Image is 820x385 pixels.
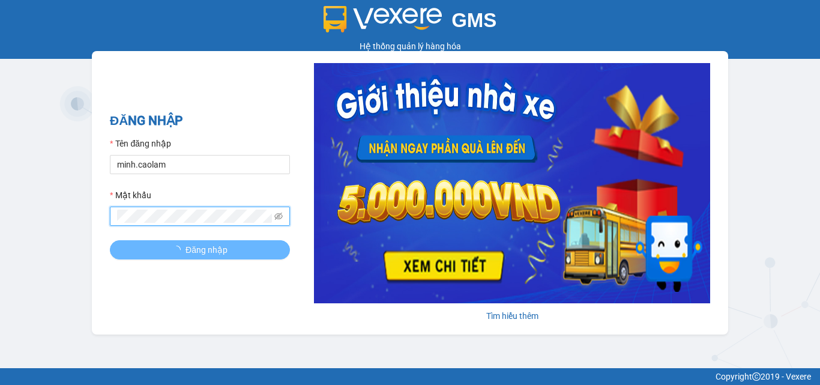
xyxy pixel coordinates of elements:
label: Tên đăng nhập [110,137,171,150]
button: Đăng nhập [110,240,290,259]
div: Tìm hiểu thêm [314,309,710,323]
span: Đăng nhập [185,243,228,256]
a: GMS [324,18,497,28]
img: banner-0 [314,63,710,303]
span: GMS [451,9,496,31]
img: logo 2 [324,6,442,32]
input: Mật khẩu [117,210,272,223]
div: Hệ thống quản lý hàng hóa [3,40,817,53]
div: Copyright 2019 - Vexere [9,370,811,383]
h2: ĐĂNG NHẬP [110,111,290,131]
span: loading [172,246,185,254]
span: copyright [752,372,761,381]
input: Tên đăng nhập [110,155,290,174]
label: Mật khẩu [110,189,151,202]
span: eye-invisible [274,212,283,220]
